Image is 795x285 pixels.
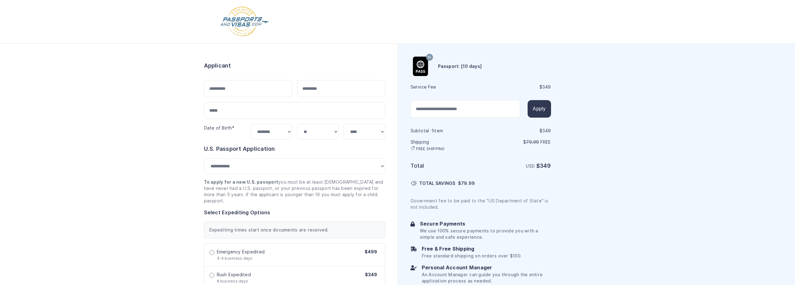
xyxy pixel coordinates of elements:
[410,139,480,151] h6: Shipping
[365,249,377,254] span: $499
[542,84,551,89] span: 349
[220,6,269,37] img: Logo
[422,245,521,253] h6: Free & Free Shipping
[204,209,385,216] h6: Select Expediting Options
[481,139,551,145] p: $
[526,140,539,145] span: 79.99
[422,272,551,284] p: An Account Manager can guide you through the entire application process as needed.
[542,128,551,133] span: 349
[528,100,551,118] button: Apply
[540,140,551,145] span: Free
[217,256,253,261] span: 3-4 business days
[481,128,551,134] div: $
[481,84,551,90] div: $
[410,198,551,210] p: Government fee to be paid to the "US Department of State" is not included.
[526,164,535,169] span: USD
[422,264,551,272] h6: Personal Account Manager
[432,128,434,133] span: 1
[217,249,265,255] span: Emergency Expedited
[204,61,231,70] h6: Applicant
[217,279,248,283] span: 8 business days
[217,272,251,278] span: Rush Expedited
[420,220,551,228] h6: Secure Payments
[419,180,455,186] span: TOTAL SAVINGS
[204,179,385,204] p: you must be at least [DEMOGRAPHIC_DATA] and have never had a U.S. passport, or your previous pass...
[458,180,475,186] span: $
[422,253,521,259] p: Free standard shipping on orders over $100.
[438,63,482,69] h6: Passport: [10 days]
[416,146,445,151] span: FREE SHIPPING
[420,228,551,240] p: We use 100% secure payments to provide you with a simple and safe experience.
[204,125,234,130] label: Date of Birth*
[540,162,551,169] span: 349
[204,145,385,153] h6: U.S. Passport Application
[410,128,480,134] h6: Subtotal · item
[428,53,431,62] span: 10
[410,161,480,170] h6: Total
[411,57,430,76] img: Product Name
[410,84,480,90] h6: Service Fee
[204,180,279,185] strong: To apply for a new U.S. passport
[365,272,377,277] span: $349
[536,162,551,169] strong: $
[461,181,475,186] span: 79.99
[204,221,385,238] div: Expediting times start once documents are received.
